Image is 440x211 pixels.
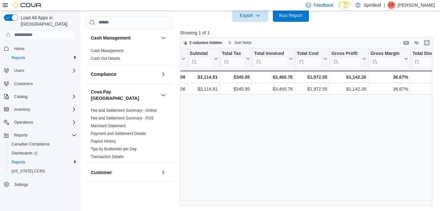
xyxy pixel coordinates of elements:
[370,50,408,67] button: Gross Margin
[91,71,158,77] button: Compliance
[151,73,186,81] div: $3,195.06
[14,94,27,99] span: Catalog
[12,180,77,188] span: Settings
[12,67,27,75] button: Users
[91,71,116,77] h3: Compliance
[91,35,131,41] h3: Cash Management
[254,73,293,81] div: $3,460.76
[413,39,420,47] button: Display options
[91,169,112,176] h3: Customer
[370,85,408,93] div: 36.67%
[9,167,77,175] span: Washington CCRS
[91,139,116,144] a: Payout History
[331,85,366,93] div: $1,142.26
[14,68,24,73] span: Users
[12,67,77,75] span: Users
[12,151,37,156] span: Dashboards
[12,131,30,139] button: Reports
[14,182,28,187] span: Settings
[13,2,42,8] img: Cova
[254,50,288,67] div: Total Invoiced
[6,158,79,167] button: Reports
[254,50,288,57] div: Total Invoiced
[151,50,180,67] div: Gross Sales
[234,40,252,45] span: Sort fields
[6,53,79,62] button: Reports
[91,116,154,120] a: Fee and Settlement Summary - POS
[86,107,172,163] div: Cova Pay [GEOGRAPHIC_DATA]
[9,140,52,148] a: Canadian Compliance
[297,50,327,67] button: Total Cost
[331,50,361,67] div: Gross Profit
[254,50,293,67] button: Total Invoiced
[1,79,79,88] button: Customers
[151,50,180,57] div: Gross Sales
[1,105,79,114] button: Inventory
[91,89,158,101] button: Cova Pay [GEOGRAPHIC_DATA]
[159,91,167,99] button: Cova Pay [GEOGRAPHIC_DATA]
[14,120,33,125] span: Operations
[12,169,45,174] span: [US_STATE] CCRS
[6,167,79,176] button: [US_STATE] CCRS
[12,142,50,147] span: Canadian Compliance
[370,73,408,81] div: 36.67%
[159,187,167,195] button: Discounts & Promotions
[190,73,218,81] div: $3,114.81
[14,133,28,138] span: Reports
[1,66,79,75] button: Users
[12,93,30,101] button: Catalog
[313,2,333,8] span: Feedback
[222,85,250,93] div: $345.95
[331,50,366,67] button: Gross Profit
[402,39,410,47] button: Keyboard shortcuts
[91,154,124,159] span: Transaction Details
[9,54,77,62] span: Reports
[91,154,124,159] a: Transaction Details
[12,106,33,113] button: Inventory
[423,39,431,47] button: Enter fullscreen
[222,50,250,67] button: Total Tax
[91,108,157,113] a: Fee and Settlement Summary - Online
[12,80,35,88] a: Customers
[91,56,120,61] a: Cash Out Details
[331,50,361,57] div: Gross Profit
[9,149,77,157] span: Dashboards
[384,1,385,9] p: |
[159,34,167,42] button: Cash Management
[222,50,245,67] div: Total Tax
[12,181,31,189] a: Settings
[180,39,225,47] button: 2 columns hidden
[222,50,245,57] div: Total Tax
[14,107,30,112] span: Inventory
[12,45,77,53] span: Home
[12,131,77,139] span: Reports
[9,149,40,157] a: Dashboards
[91,147,137,151] a: Tips by Budtender per Day
[12,45,27,53] a: Home
[370,50,403,57] div: Gross Margin
[279,12,302,19] span: Run Report
[1,92,79,101] button: Catalog
[190,50,213,57] div: Subtotal
[232,9,268,22] button: Export
[370,50,403,67] div: Gross Margin
[387,1,395,9] div: Chelsea F
[190,50,213,67] div: Subtotal
[189,40,222,45] span: 2 columns hidden
[297,85,327,93] div: $1,972.55
[91,123,126,128] span: Merchant Statement
[91,131,146,136] a: Payment and Settlement Details
[6,140,79,149] button: Canadian Compliance
[236,9,264,22] span: Export
[273,9,309,22] button: Run Report
[339,8,339,9] span: Dark Mode
[18,14,77,27] span: Load All Apps in [GEOGRAPHIC_DATA]
[225,39,254,47] button: Sort fields
[9,158,28,166] a: Reports
[180,30,435,36] p: Showing 1 of 1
